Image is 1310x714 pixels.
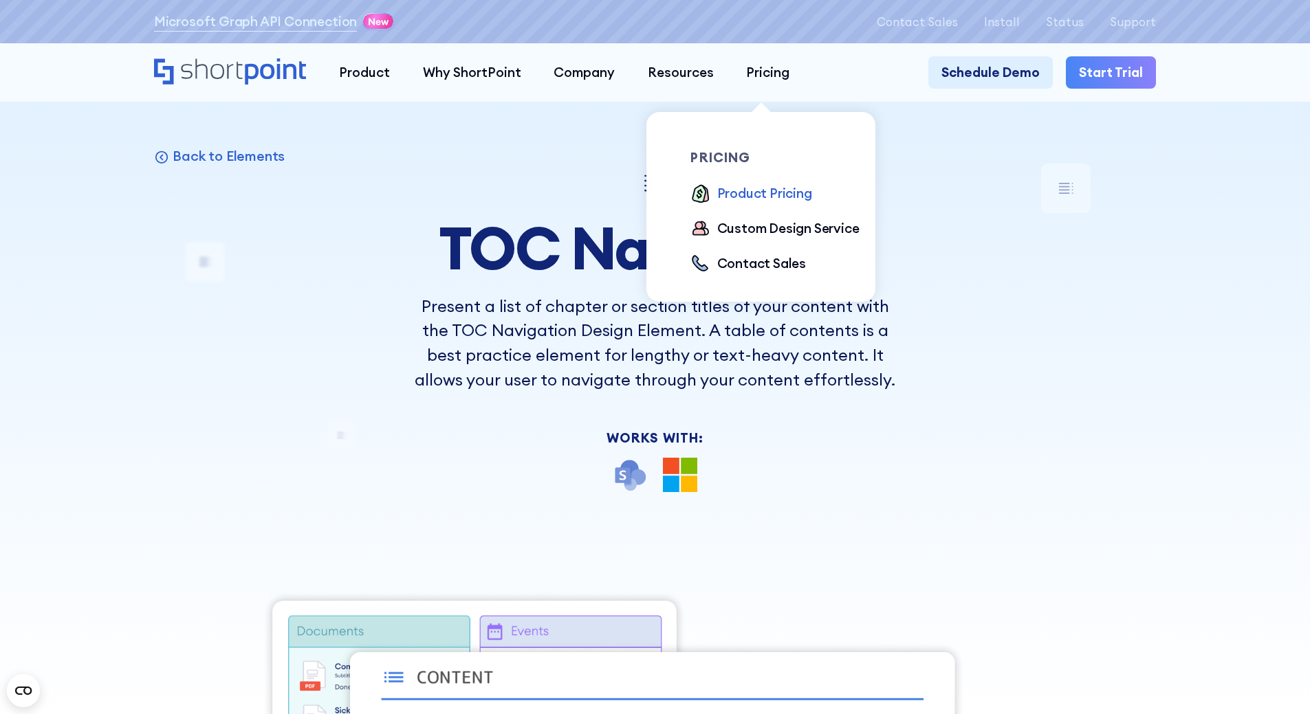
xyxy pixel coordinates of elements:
[717,183,812,203] div: Product Pricing
[635,164,675,203] img: TOC Navigation
[928,56,1053,89] a: Schedule Demo
[409,294,900,392] p: Present a list of chapter or section titles of your content with the TOC Navigation Design Elemen...
[409,432,900,445] div: Works With:
[423,63,521,82] div: Why ShortPoint
[690,183,811,205] a: Product Pricing
[154,58,306,87] a: Home
[717,219,860,238] div: Custom Design Service
[1110,15,1156,28] a: Support
[690,254,806,276] a: Contact Sales
[746,63,789,82] div: Pricing
[631,56,730,89] a: Resources
[7,674,40,707] button: Open CMP widget
[613,458,647,492] img: SharePoint icon
[554,63,615,82] div: Company
[154,147,285,165] a: Back to Elements
[690,219,859,241] a: Custom Design Service
[1066,56,1156,89] a: Start Trial
[409,216,900,280] h1: TOC Navigation
[663,458,697,492] img: Microsoft 365 logo
[1046,15,1084,28] a: Status
[323,56,406,89] a: Product
[154,12,357,32] a: Microsoft Graph API Connection
[173,147,285,165] p: Back to Elements
[690,151,874,164] div: pricing
[1241,648,1310,714] iframe: To enrich screen reader interactions, please activate Accessibility in Grammarly extension settings
[717,254,807,274] div: Contact Sales
[730,56,807,89] a: Pricing
[339,63,390,82] div: Product
[984,15,1020,28] a: Install
[648,63,714,82] div: Resources
[537,56,631,89] a: Company
[406,56,538,89] a: Why ShortPoint
[1241,648,1310,714] div: Chat Widget
[877,15,958,28] a: Contact Sales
